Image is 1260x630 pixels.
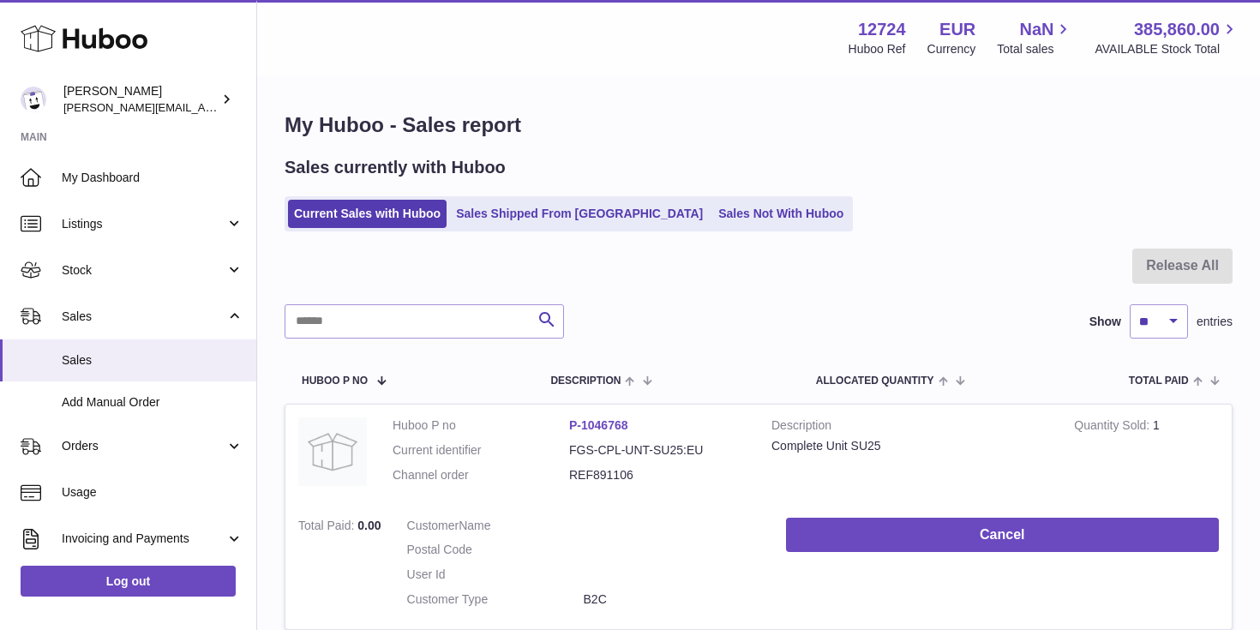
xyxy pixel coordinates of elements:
[786,518,1219,553] button: Cancel
[939,18,975,41] strong: EUR
[302,375,368,387] span: Huboo P no
[407,518,584,534] dt: Name
[1061,405,1232,505] td: 1
[21,566,236,597] a: Log out
[1197,314,1233,330] span: entries
[771,438,1048,454] div: Complete Unit SU25
[1134,18,1220,41] span: 385,860.00
[21,87,46,112] img: sebastian@ffern.co
[927,41,976,57] div: Currency
[407,567,584,583] dt: User Id
[407,591,584,608] dt: Customer Type
[997,18,1073,57] a: NaN Total sales
[1089,314,1121,330] label: Show
[62,394,243,411] span: Add Manual Order
[1129,375,1189,387] span: Total paid
[288,200,447,228] a: Current Sales with Huboo
[849,41,906,57] div: Huboo Ref
[62,170,243,186] span: My Dashboard
[285,111,1233,139] h1: My Huboo - Sales report
[584,591,760,608] dd: B2C
[393,417,569,434] dt: Huboo P no
[858,18,906,41] strong: 12724
[569,467,746,483] dd: REF891106
[62,484,243,501] span: Usage
[62,309,225,325] span: Sales
[62,262,225,279] span: Stock
[407,542,584,558] dt: Postal Code
[63,100,344,114] span: [PERSON_NAME][EMAIL_ADDRESS][DOMAIN_NAME]
[62,352,243,369] span: Sales
[357,519,381,532] span: 0.00
[407,519,459,532] span: Customer
[393,467,569,483] dt: Channel order
[298,417,367,486] img: no-photo.jpg
[1074,418,1153,436] strong: Quantity Sold
[569,442,746,459] dd: FGS-CPL-UNT-SU25:EU
[63,83,218,116] div: [PERSON_NAME]
[771,417,1048,438] strong: Description
[62,438,225,454] span: Orders
[997,41,1073,57] span: Total sales
[816,375,934,387] span: ALLOCATED Quantity
[450,200,709,228] a: Sales Shipped From [GEOGRAPHIC_DATA]
[62,216,225,232] span: Listings
[393,442,569,459] dt: Current identifier
[1019,18,1053,41] span: NaN
[569,418,628,432] a: P-1046768
[285,156,506,179] h2: Sales currently with Huboo
[298,519,357,537] strong: Total Paid
[712,200,849,228] a: Sales Not With Huboo
[1095,18,1239,57] a: 385,860.00 AVAILABLE Stock Total
[1095,41,1239,57] span: AVAILABLE Stock Total
[550,375,621,387] span: Description
[62,531,225,547] span: Invoicing and Payments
